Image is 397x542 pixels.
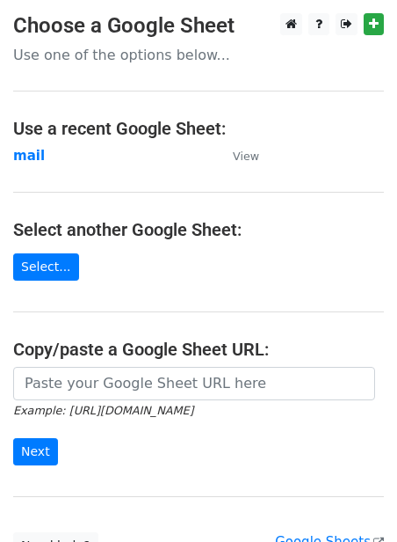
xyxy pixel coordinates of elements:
p: Use one of the options below... [13,46,384,64]
a: View [215,148,259,164]
a: mail [13,148,45,164]
small: View [233,150,259,163]
h4: Copy/paste a Google Sheet URL: [13,339,384,360]
h4: Select another Google Sheet: [13,219,384,240]
small: Example: [URL][DOMAIN_NAME] [13,404,193,417]
h3: Choose a Google Sheet [13,13,384,39]
input: Paste your Google Sheet URL here [13,367,375,400]
a: Select... [13,253,79,281]
h4: Use a recent Google Sheet: [13,118,384,139]
input: Next [13,438,58,465]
